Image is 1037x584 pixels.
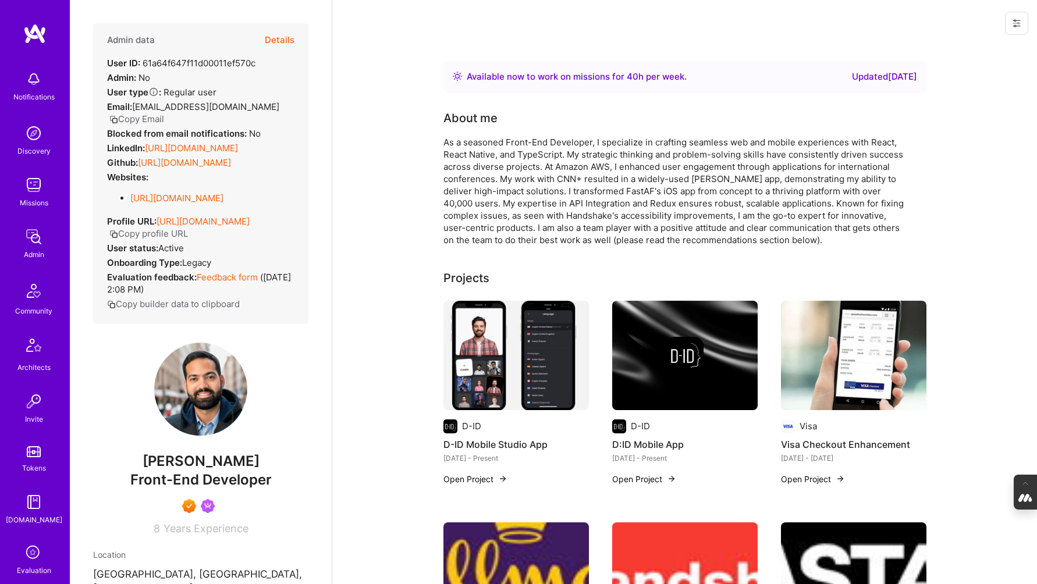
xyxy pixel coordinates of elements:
[265,23,294,57] button: Details
[443,269,489,287] div: Projects
[107,101,132,112] strong: Email:
[107,72,150,84] div: No
[164,522,248,535] span: Years Experience
[130,471,272,488] span: Front-End Developer
[107,127,261,140] div: No
[20,277,48,305] img: Community
[107,271,294,295] div: ( [DATE] 2:08 PM )
[138,157,231,168] a: [URL][DOMAIN_NAME]
[107,87,161,98] strong: User type :
[443,419,457,433] img: Company logo
[24,248,44,261] div: Admin
[22,490,45,514] img: guide book
[23,23,47,44] img: logo
[443,109,498,127] div: About me
[107,72,136,83] strong: Admin:
[462,420,481,432] div: D-ID
[27,446,41,457] img: tokens
[154,343,247,436] img: User Avatar
[22,173,45,197] img: teamwork
[107,143,145,154] strong: LinkedIn:
[17,361,51,373] div: Architects
[443,452,589,464] div: [DATE] - Present
[852,70,917,84] div: Updated [DATE]
[627,71,638,82] span: 40
[145,143,238,154] a: [URL][DOMAIN_NAME]
[781,452,926,464] div: [DATE] - [DATE]
[781,301,926,410] img: Visa Checkout Enhancement
[22,462,46,474] div: Tokens
[107,35,155,45] h4: Admin data
[107,216,157,227] strong: Profile URL:
[201,499,215,513] img: Been on Mission
[107,300,116,309] i: icon Copy
[612,419,626,433] img: Company logo
[20,197,48,209] div: Missions
[109,230,118,238] i: icon Copy
[107,57,255,69] div: 61a64f647f11d00011ef570c
[23,542,45,564] i: icon SelectionTeam
[13,91,55,103] div: Notifications
[17,145,51,157] div: Discovery
[93,453,308,470] span: [PERSON_NAME]
[107,257,182,268] strong: Onboarding Type:
[93,549,308,561] div: Location
[453,72,462,81] img: Availability
[182,257,211,268] span: legacy
[182,499,196,513] img: Exceptional A.Teamer
[443,301,589,410] img: D-ID Mobile Studio App
[836,474,845,483] img: arrow-right
[132,101,279,112] span: [EMAIL_ADDRESS][DOMAIN_NAME]
[148,87,159,97] i: Help
[631,420,650,432] div: D-ID
[158,243,184,254] span: Active
[107,157,138,168] strong: Github:
[612,473,676,485] button: Open Project
[107,58,140,69] strong: User ID:
[781,419,795,433] img: Company logo
[781,437,926,452] h4: Visa Checkout Enhancement
[154,522,160,535] span: 8
[25,413,43,425] div: Invite
[15,305,52,317] div: Community
[22,122,45,145] img: discovery
[612,301,758,410] img: cover
[6,514,62,526] div: [DOMAIN_NAME]
[781,473,845,485] button: Open Project
[498,474,507,483] img: arrow-right
[130,193,223,204] a: [URL][DOMAIN_NAME]
[107,272,197,283] strong: Evaluation feedback:
[443,473,507,485] button: Open Project
[109,113,164,125] button: Copy Email
[667,474,676,483] img: arrow-right
[20,333,48,361] img: Architects
[22,225,45,248] img: admin teamwork
[197,272,258,283] a: Feedback form
[107,243,158,254] strong: User status:
[107,86,216,98] div: Regular user
[107,172,148,183] strong: Websites:
[612,452,758,464] div: [DATE] - Present
[109,115,118,124] i: icon Copy
[107,128,249,139] strong: Blocked from email notifications:
[443,437,589,452] h4: D-ID Mobile Studio App
[666,337,704,374] img: Company logo
[22,390,45,413] img: Invite
[467,70,687,84] div: Available now to work on missions for h per week .
[22,67,45,91] img: bell
[107,298,240,310] button: Copy builder data to clipboard
[17,564,51,576] div: Evaluation
[157,216,250,227] a: [URL][DOMAIN_NAME]
[109,227,188,240] button: Copy profile URL
[612,437,758,452] h4: D:ID Mobile App
[800,420,817,432] div: Visa
[443,136,909,246] div: As a seasoned Front-End Developer, I specialize in crafting seamless web and mobile experiences w...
